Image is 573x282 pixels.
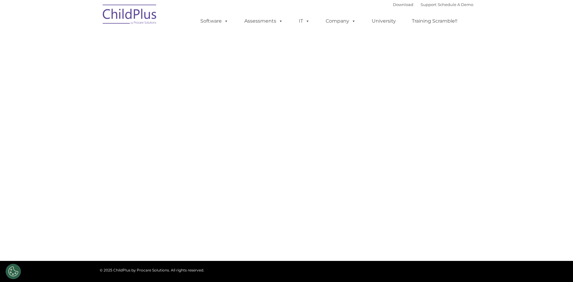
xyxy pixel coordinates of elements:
[421,2,437,7] a: Support
[393,2,413,7] a: Download
[238,15,289,27] a: Assessments
[438,2,473,7] a: Schedule A Demo
[406,15,463,27] a: Training Scramble!!
[366,15,402,27] a: University
[100,268,204,272] span: © 2025 ChildPlus by Procare Solutions. All rights reserved.
[100,0,160,30] img: ChildPlus by Procare Solutions
[6,264,21,279] button: Cookies Settings
[194,15,234,27] a: Software
[320,15,362,27] a: Company
[393,2,473,7] font: |
[293,15,316,27] a: IT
